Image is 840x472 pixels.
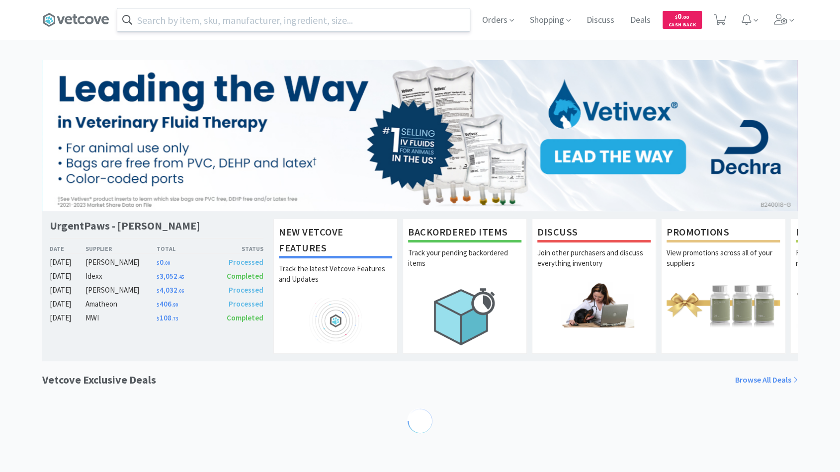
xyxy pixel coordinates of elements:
a: [DATE][PERSON_NAME]$4,032.06Processed [50,284,263,296]
span: . 00 [164,260,170,266]
h1: Backordered Items [408,224,521,242]
span: Processed [229,257,263,267]
span: Processed [229,285,263,295]
span: 108 [157,313,178,322]
img: hero_feature_roadmap.png [279,298,392,343]
img: hero_discuss.png [537,282,651,327]
div: Total [157,244,210,253]
span: . 06 [177,288,184,294]
span: 0 [157,257,170,267]
div: [DATE] [50,256,85,268]
div: Date [50,244,85,253]
span: Cash Back [669,22,696,29]
p: Track the latest Vetcove Features and Updates [279,263,392,298]
a: [DATE][PERSON_NAME]$0.00Processed [50,256,263,268]
span: Processed [229,299,263,309]
a: [DATE]Amatheon$406.90Processed [50,298,263,310]
h1: Promotions [667,224,780,242]
a: PromotionsView promotions across all of your suppliers [661,219,785,354]
h1: Vetcove Exclusive Deals [42,371,156,389]
span: 406 [157,299,178,309]
a: [DATE]Idexx$3,052.45Completed [50,270,263,282]
div: Supplier [85,244,157,253]
span: $ [157,302,160,308]
span: Completed [227,271,263,281]
div: Amatheon [85,298,157,310]
a: Deals [626,16,655,25]
a: Backordered ItemsTrack your pending backordered items [403,219,527,354]
img: hero_backorders.png [408,282,521,350]
h1: Discuss [537,224,651,242]
input: Search by item, sku, manufacturer, ingredient, size... [117,8,470,31]
p: View promotions across all of your suppliers [667,247,780,282]
span: $ [157,274,160,280]
div: [DATE] [50,312,85,324]
a: Discuss [583,16,618,25]
div: MWI [85,312,157,324]
p: Track your pending backordered items [408,247,521,282]
h1: New Vetcove Features [279,224,392,258]
a: $0.00Cash Back [663,6,702,33]
a: [DATE]MWI$108.73Completed [50,312,263,324]
span: $ [157,288,160,294]
span: 3,052 [157,271,184,281]
span: 4,032 [157,285,184,295]
div: [DATE] [50,284,85,296]
a: Browse All Deals [735,374,798,387]
span: . 73 [171,315,178,322]
p: Join other purchasers and discuss everything inventory [537,247,651,282]
span: $ [157,260,160,266]
div: [PERSON_NAME] [85,256,157,268]
span: Completed [227,313,263,322]
span: . 00 [681,14,689,20]
h1: UrgentPaws - [PERSON_NAME] [50,219,200,233]
span: $ [675,14,677,20]
div: [DATE] [50,298,85,310]
div: [DATE] [50,270,85,282]
img: hero_promotions.png [667,282,780,327]
span: . 45 [177,274,184,280]
a: DiscussJoin other purchasers and discuss everything inventory [532,219,656,354]
div: Status [210,244,263,253]
div: Idexx [85,270,157,282]
span: $ [157,315,160,322]
span: . 90 [171,302,178,308]
span: 0 [675,11,689,21]
a: New Vetcove FeaturesTrack the latest Vetcove Features and Updates [273,219,398,354]
img: 6bcff1d5513c4292bcae26201ab6776f.jpg [42,60,798,211]
div: [PERSON_NAME] [85,284,157,296]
